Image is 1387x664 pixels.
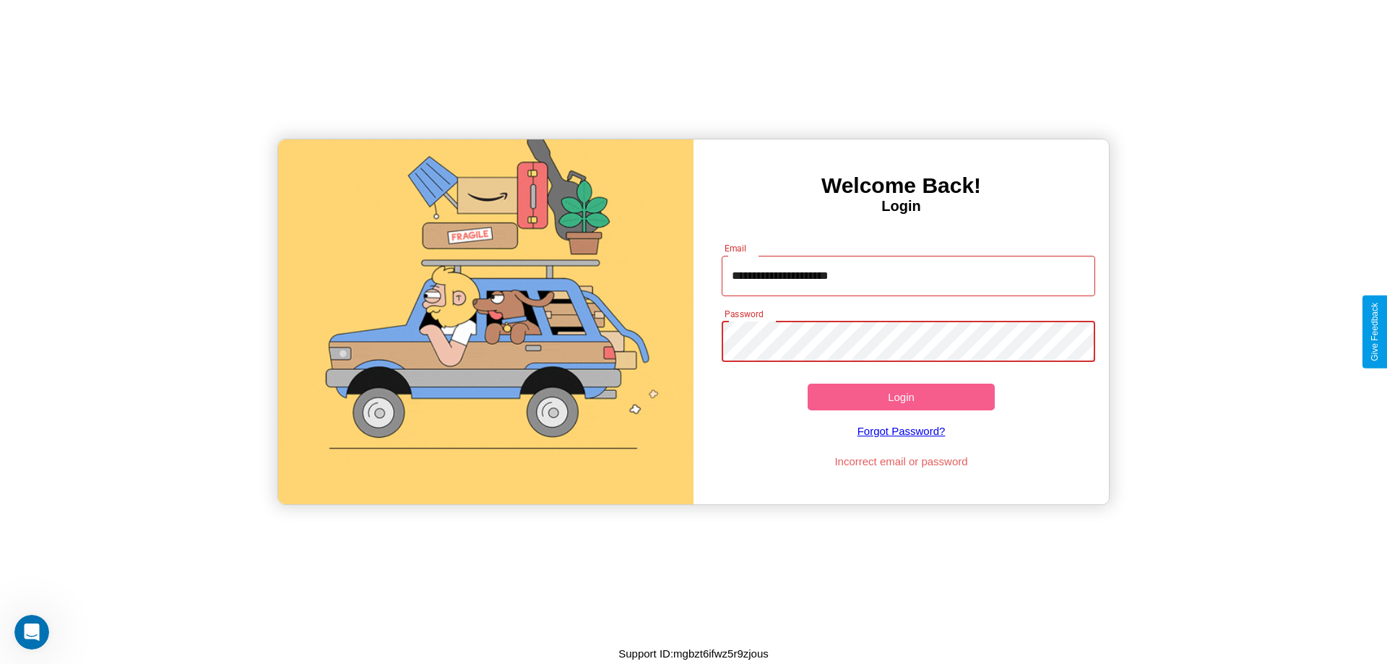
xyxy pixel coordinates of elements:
img: gif [278,139,693,504]
h4: Login [693,198,1109,215]
button: Login [808,384,995,410]
iframe: Intercom live chat [14,615,49,650]
label: Password [725,308,763,320]
p: Support ID: mgbzt6ifwz5r9zjous [618,644,769,663]
label: Email [725,242,747,254]
a: Forgot Password? [714,410,1089,452]
h3: Welcome Back! [693,173,1109,198]
div: Give Feedback [1370,303,1380,361]
p: Incorrect email or password [714,452,1089,471]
